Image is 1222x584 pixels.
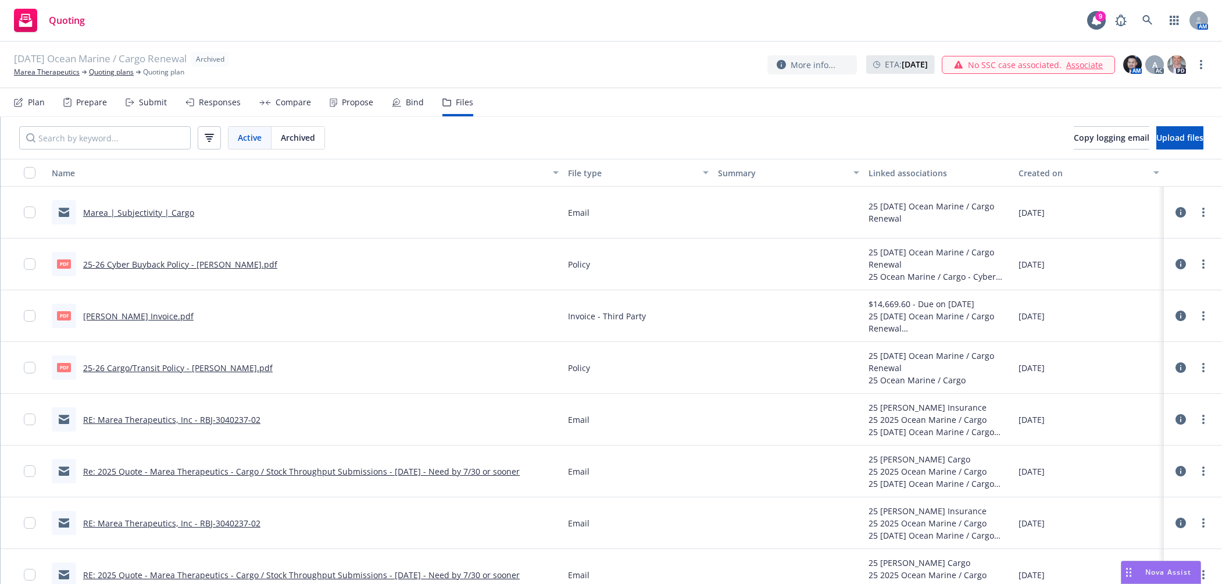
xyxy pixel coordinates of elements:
[1167,55,1186,74] img: photo
[869,426,1009,438] div: 25 [DATE] Ocean Marine / Cargo Renewal
[1196,516,1210,530] a: more
[1019,167,1146,179] div: Created on
[1196,568,1210,582] a: more
[47,159,563,187] button: Name
[791,59,835,71] span: More info...
[276,98,311,107] div: Compare
[869,517,1009,529] div: 25 2025 Ocean Marine / Cargo
[57,259,71,268] span: pdf
[1019,206,1045,219] span: [DATE]
[14,67,80,77] a: Marea Therapeutics
[24,414,35,425] input: Toggle Row Selected
[767,55,857,74] button: More info...
[1019,517,1045,529] span: [DATE]
[869,401,1009,414] div: 25 [PERSON_NAME] Insurance
[24,167,35,179] input: Select all
[1196,257,1210,271] a: more
[1194,58,1208,72] a: more
[869,453,1009,465] div: 25 [PERSON_NAME] Cargo
[1019,310,1045,322] span: [DATE]
[568,569,589,581] span: Email
[1019,362,1045,374] span: [DATE]
[24,206,35,218] input: Toggle Row Selected
[869,350,1009,374] div: 25 [DATE] Ocean Marine / Cargo Renewal
[83,207,194,218] a: Marea | Subjectivity | Cargo
[9,4,90,37] a: Quoting
[568,517,589,529] span: Email
[869,200,1009,225] div: 25 [DATE] Ocean Marine / Cargo Renewal
[718,167,846,179] div: Summary
[83,414,260,425] a: RE: Marea Therapeutics, Inc - RBJ-3040237-02
[1019,569,1045,581] span: [DATE]
[57,311,71,320] span: pdf
[869,529,1009,542] div: 25 [DATE] Ocean Marine / Cargo Renewal
[1109,9,1132,32] a: Report a Bug
[406,98,424,107] div: Bind
[83,311,194,322] a: [PERSON_NAME] Invoice.pdf
[713,159,863,187] button: Summary
[1074,132,1149,143] span: Copy logging email
[1095,11,1106,22] div: 9
[1014,159,1164,187] button: Created on
[24,258,35,270] input: Toggle Row Selected
[1123,55,1142,74] img: photo
[83,466,520,477] a: Re: 2025 Quote - Marea Therapeutics - Cargo / Stock Throughput Submissions - [DATE] - Need by 7/3...
[568,465,589,478] span: Email
[456,98,473,107] div: Files
[869,414,1009,426] div: 25 2025 Ocean Marine / Cargo
[1196,205,1210,219] a: more
[1145,567,1191,577] span: Nova Assist
[568,362,590,374] span: Policy
[1196,412,1210,426] a: more
[568,206,589,219] span: Email
[24,517,35,529] input: Toggle Row Selected
[1019,258,1045,270] span: [DATE]
[342,98,373,107] div: Propose
[1121,561,1136,583] div: Drag to move
[869,246,1009,270] div: 25 [DATE] Ocean Marine / Cargo Renewal
[1019,414,1045,426] span: [DATE]
[1196,464,1210,478] a: more
[52,167,546,179] div: Name
[869,167,1009,179] div: Linked associations
[143,67,184,77] span: Quoting plan
[885,58,928,70] span: ETA :
[281,131,315,144] span: Archived
[968,59,1062,71] span: No SSC case associated.
[869,270,1009,283] div: 25 Ocean Marine / Cargo - Cyber Buy Back
[89,67,134,77] a: Quoting plans
[83,362,273,373] a: 25-26 Cargo/Transit Policy - [PERSON_NAME].pdf
[869,374,1009,386] div: 25 Ocean Marine / Cargo
[196,54,224,65] span: Archived
[57,363,71,372] span: pdf
[1196,361,1210,375] a: more
[869,478,1009,490] div: 25 [DATE] Ocean Marine / Cargo Renewal
[14,52,187,67] span: [DATE] Ocean Marine / Cargo Renewal
[19,126,191,149] input: Search by keyword...
[28,98,45,107] div: Plan
[869,310,1009,334] div: 25 [DATE] Ocean Marine / Cargo Renewal
[869,505,1009,517] div: 25 [PERSON_NAME] Insurance
[568,414,589,426] span: Email
[24,569,35,581] input: Toggle Row Selected
[869,557,1009,569] div: 25 [PERSON_NAME] Cargo
[902,59,928,70] strong: [DATE]
[568,310,646,322] span: Invoice - Third Party
[869,569,1009,581] div: 25 2025 Ocean Marine / Cargo
[1152,59,1157,71] span: A
[864,159,1014,187] button: Linked associations
[24,362,35,373] input: Toggle Row Selected
[1156,126,1203,149] button: Upload files
[83,259,277,270] a: 25-26 Cyber Buyback Policy - [PERSON_NAME].pdf
[1156,132,1203,143] span: Upload files
[568,167,696,179] div: File type
[238,131,262,144] span: Active
[76,98,107,107] div: Prepare
[83,518,260,529] a: RE: Marea Therapeutics, Inc - RBJ-3040237-02
[1066,59,1103,71] a: Associate
[1074,126,1149,149] button: Copy logging email
[568,258,590,270] span: Policy
[869,465,1009,478] div: 25 2025 Ocean Marine / Cargo
[139,98,167,107] div: Submit
[49,16,85,25] span: Quoting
